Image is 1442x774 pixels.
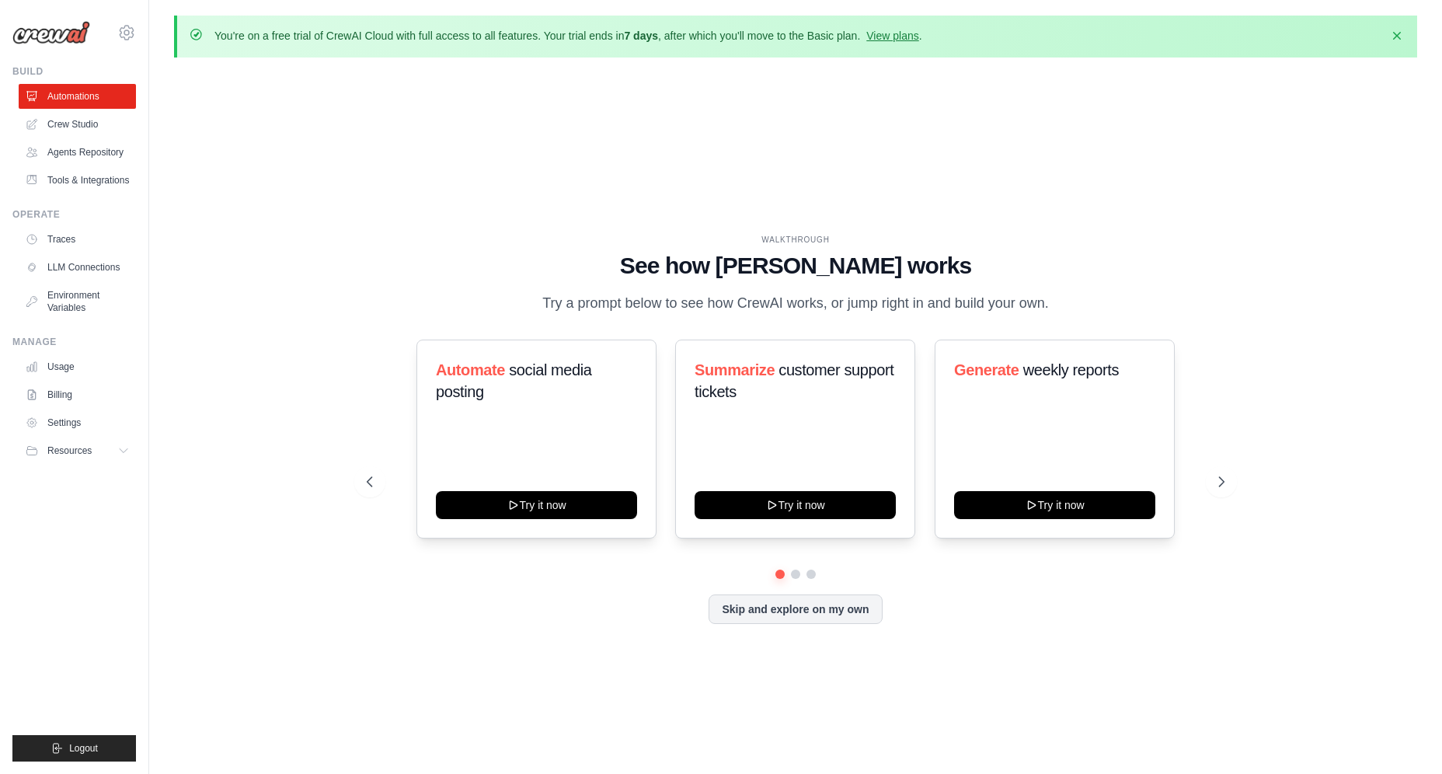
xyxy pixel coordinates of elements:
a: Usage [19,354,136,379]
button: Try it now [695,491,896,519]
a: Agents Repository [19,140,136,165]
div: WALKTHROUGH [367,234,1224,246]
div: Manage [12,336,136,348]
span: Resources [47,445,92,457]
span: Generate [954,361,1019,378]
button: Resources [19,438,136,463]
span: Logout [69,742,98,755]
button: Skip and explore on my own [709,594,882,624]
span: weekly reports [1022,361,1118,378]
a: Settings [19,410,136,435]
a: Automations [19,84,136,109]
a: Traces [19,227,136,252]
a: Environment Variables [19,283,136,320]
span: Summarize [695,361,775,378]
img: Logo [12,21,90,44]
a: Tools & Integrations [19,168,136,193]
div: Build [12,65,136,78]
a: Crew Studio [19,112,136,137]
div: Operate [12,208,136,221]
p: You're on a free trial of CrewAI Cloud with full access to all features. Your trial ends in , aft... [214,28,922,44]
span: Automate [436,361,505,378]
a: View plans [866,30,918,42]
button: Try it now [436,491,637,519]
a: Billing [19,382,136,407]
button: Logout [12,735,136,762]
p: Try a prompt below to see how CrewAI works, or jump right in and build your own. [535,292,1057,315]
h1: See how [PERSON_NAME] works [367,252,1224,280]
strong: 7 days [624,30,658,42]
button: Try it now [954,491,1155,519]
span: social media posting [436,361,592,400]
a: LLM Connections [19,255,136,280]
span: customer support tickets [695,361,893,400]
